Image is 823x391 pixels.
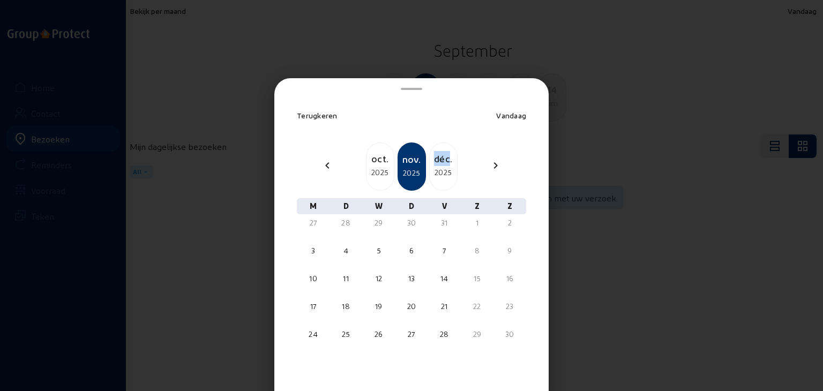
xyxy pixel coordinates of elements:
[366,273,391,284] div: 12
[489,159,502,172] mat-icon: chevron_right
[395,198,428,214] div: D
[301,245,325,256] div: 3
[399,217,423,228] div: 30
[430,166,457,179] div: 2025
[498,245,522,256] div: 9
[428,198,461,214] div: V
[399,273,423,284] div: 13
[366,301,391,312] div: 19
[465,245,489,256] div: 8
[498,301,522,312] div: 23
[399,301,423,312] div: 20
[465,329,489,340] div: 29
[399,245,423,256] div: 6
[399,152,425,167] div: nov.
[366,217,391,228] div: 29
[366,166,394,179] div: 2025
[493,198,526,214] div: Z
[465,301,489,312] div: 22
[366,151,394,166] div: oct.
[496,111,526,120] span: Vandaag
[432,217,457,228] div: 31
[301,301,325,312] div: 17
[366,329,391,340] div: 26
[297,111,338,120] span: Terugkeren
[362,198,395,214] div: W
[498,273,522,284] div: 16
[334,273,358,284] div: 11
[330,198,362,214] div: D
[334,217,358,228] div: 28
[430,151,457,166] div: déc.
[301,217,325,228] div: 27
[301,273,325,284] div: 10
[432,245,457,256] div: 7
[432,329,457,340] div: 28
[366,245,391,256] div: 5
[465,217,489,228] div: 1
[465,273,489,284] div: 15
[461,198,493,214] div: Z
[498,217,522,228] div: 2
[498,329,522,340] div: 30
[399,167,425,179] div: 2025
[334,301,358,312] div: 18
[432,301,457,312] div: 21
[297,198,330,214] div: M
[334,245,358,256] div: 4
[321,159,334,172] mat-icon: chevron_left
[301,329,325,340] div: 24
[399,329,423,340] div: 27
[334,329,358,340] div: 25
[432,273,457,284] div: 14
